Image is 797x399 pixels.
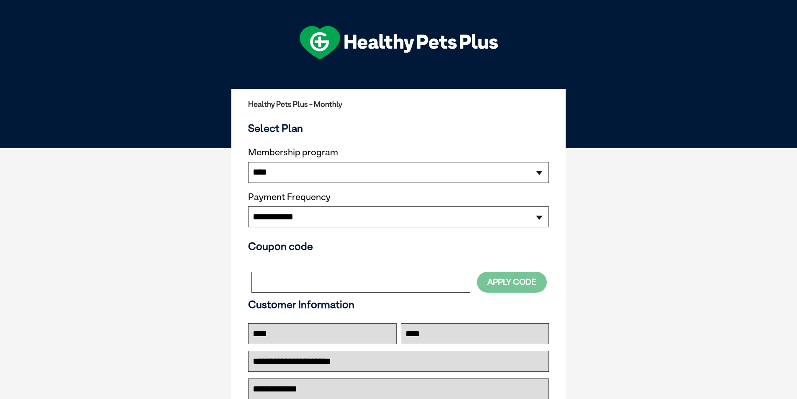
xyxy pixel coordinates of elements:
h3: Select Plan [248,122,549,134]
h3: Customer Information [248,298,549,311]
label: Payment Frequency [248,192,331,203]
button: Apply Code [477,272,547,292]
label: Membership program [248,147,549,158]
h2: Healthy Pets Plus - Monthly [248,100,549,108]
img: hpp-logo-landscape-green-white.png [300,26,498,59]
h3: Coupon code [248,240,549,252]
